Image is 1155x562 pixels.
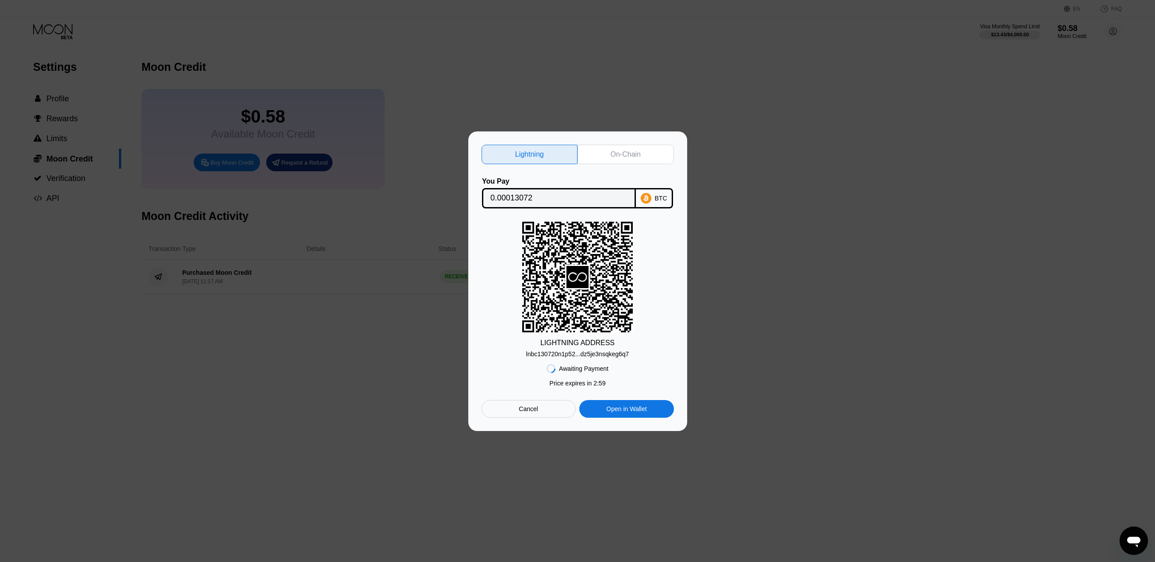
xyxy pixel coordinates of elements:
[540,339,615,347] div: LIGHTNING ADDRESS
[559,365,608,372] div: Awaiting Payment
[606,405,646,413] div: Open in Wallet
[519,405,538,413] div: Cancel
[577,145,674,164] div: On-Chain
[482,177,674,208] div: You PayBTC
[515,150,544,159] div: Lightning
[611,150,641,159] div: On-Chain
[579,400,673,418] div: Open in Wallet
[482,400,576,418] div: Cancel
[526,350,629,358] div: lnbc130720n1p52...dz5je3nsqkeg6q7
[526,347,629,358] div: lnbc130720n1p52...dz5je3nsqkeg6q7
[655,195,667,202] div: BTC
[550,380,606,387] div: Price expires in
[482,145,578,164] div: Lightning
[1120,527,1148,555] iframe: Button to launch messaging window
[593,380,605,387] span: 2 : 59
[482,177,636,185] div: You Pay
